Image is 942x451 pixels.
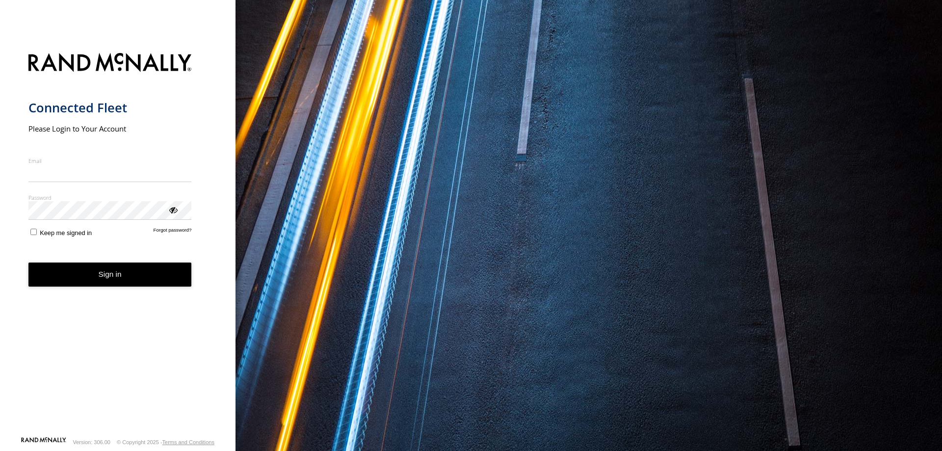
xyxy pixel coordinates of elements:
[162,439,214,445] a: Terms and Conditions
[21,437,66,447] a: Visit our Website
[40,229,92,237] span: Keep me signed in
[28,51,192,76] img: Rand McNally
[168,205,178,214] div: ViewPassword
[30,229,37,235] input: Keep me signed in
[73,439,110,445] div: Version: 306.00
[154,227,192,237] a: Forgot password?
[28,124,192,133] h2: Please Login to Your Account
[28,157,192,164] label: Email
[28,194,192,201] label: Password
[28,263,192,287] button: Sign in
[28,100,192,116] h1: Connected Fleet
[117,439,214,445] div: © Copyright 2025 -
[28,47,208,436] form: main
